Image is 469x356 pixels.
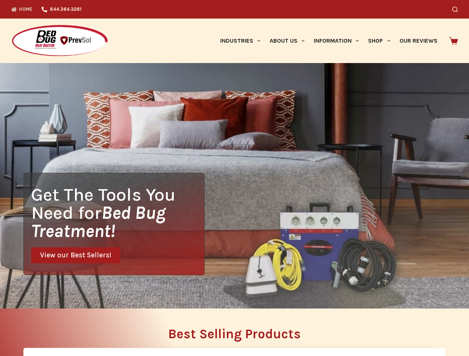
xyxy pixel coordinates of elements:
button: Search [452,7,458,12]
h2: Best Selling Products [23,327,446,340]
a: Shop [364,19,395,63]
a: About Us [265,19,309,63]
a: Our Reviews [395,19,442,63]
a: View our Best Sellers! [31,247,120,263]
h1: Get The Tools You Need for [31,185,204,240]
a: Information [309,19,364,63]
img: Prevsol/Bed Bug Heat Doctor [11,24,108,57]
nav: Primary [215,19,442,63]
i: Bed Bug Treatment! [31,202,166,241]
span: View our Best Sellers! [40,252,111,259]
a: Industries [215,19,265,63]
